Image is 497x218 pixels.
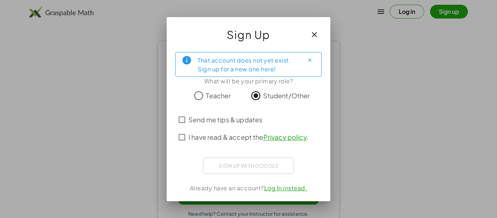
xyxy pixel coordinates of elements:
[264,184,307,192] a: Log In instead.
[175,77,322,86] div: What will be your primary role?
[227,26,270,43] span: Sign Up
[206,91,231,100] span: Teacher
[304,55,315,66] button: Close
[263,133,307,141] a: Privacy policy
[263,91,310,100] span: Student/Other
[188,115,262,124] span: Send me tips & updates
[198,55,298,74] div: That account does not yet exist. Sign up for a new one here!
[188,132,309,142] span: I have read & accept the .
[175,184,322,193] div: Already have an account?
